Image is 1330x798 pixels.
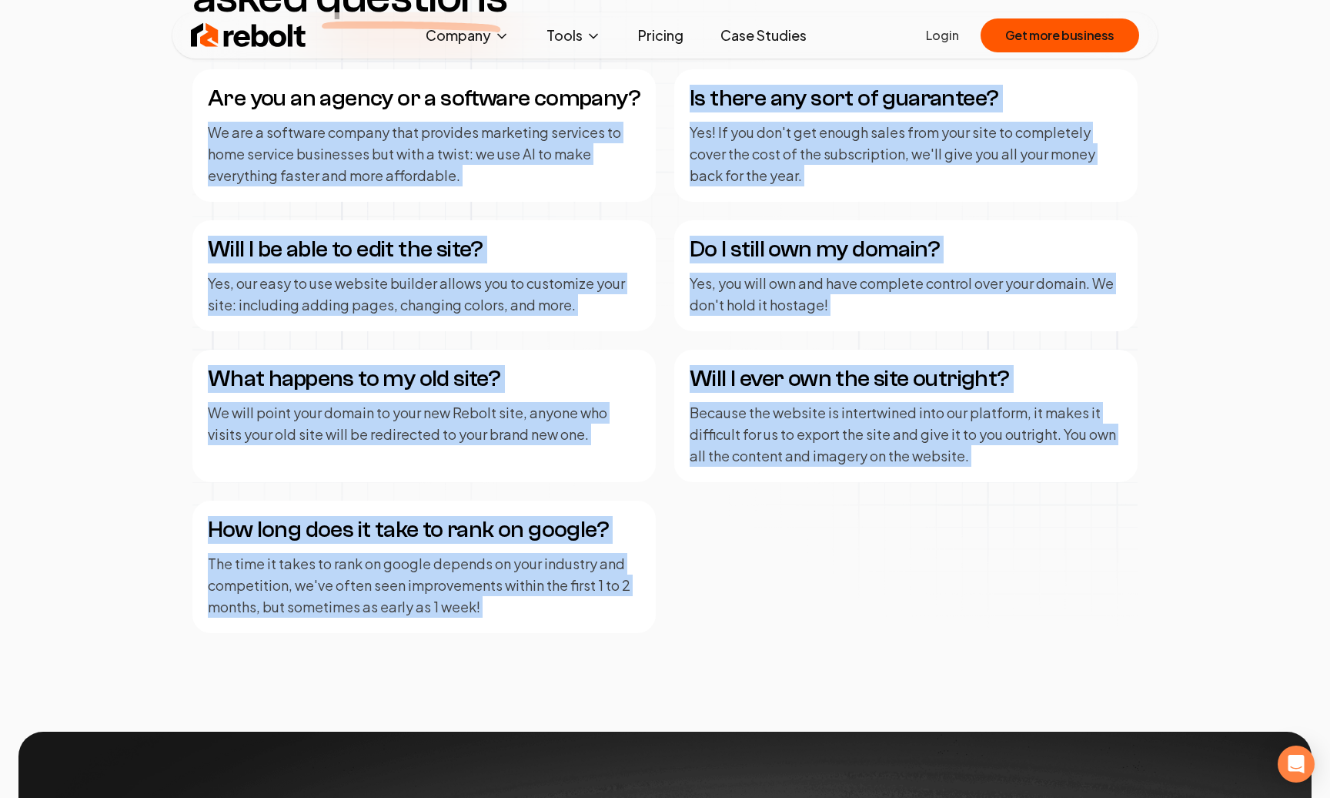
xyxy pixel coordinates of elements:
[208,365,640,393] h4: What happens to my old site?
[926,26,959,45] a: Login
[208,553,640,618] p: The time it takes to rank on google depends on your industry and competition, we've often seen im...
[690,402,1122,467] p: Because the website is intertwined into our platform, it makes it difficult for us to export the ...
[690,85,1122,112] h4: Is there any sort of guarantee?
[208,122,640,186] p: We are a software company that provides marketing services to home service businesses but with a ...
[1278,746,1315,783] div: Open Intercom Messenger
[534,20,613,51] button: Tools
[690,273,1122,316] p: Yes, you will own and have complete control over your domain. We don't hold it hostage!
[208,402,640,445] p: We will point your domain to your new Rebolt site, anyone who visits your old site will be redire...
[413,20,522,51] button: Company
[708,20,819,51] a: Case Studies
[191,20,306,51] img: Rebolt Logo
[626,20,696,51] a: Pricing
[208,236,640,263] h4: Will I be able to edit the site?
[208,516,640,544] h4: How long does it take to rank on google?
[690,236,1122,263] h4: Do I still own my domain?
[981,18,1139,52] button: Get more business
[208,85,640,112] h4: Are you an agency or a software company?
[690,365,1122,393] h4: Will I ever own the site outright?
[208,273,640,316] p: Yes, our easy to use website builder allows you to customize your site: including adding pages, c...
[690,122,1122,186] p: Yes! If you don't get enough sales from your site to completely cover the cost of the subscriptio...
